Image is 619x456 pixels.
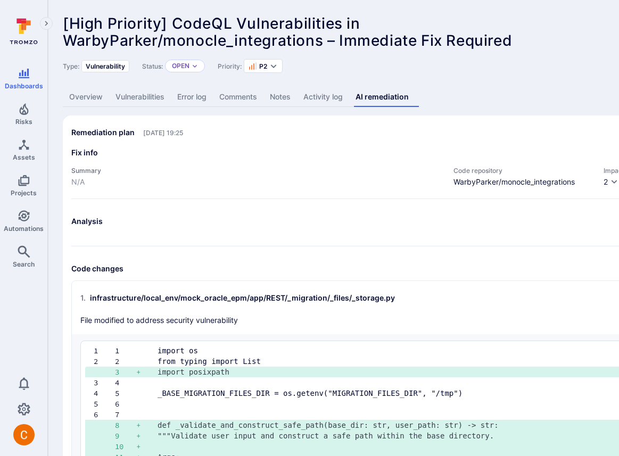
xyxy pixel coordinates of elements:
button: Expand dropdown [269,62,278,70]
span: 1 . [80,293,86,303]
span: Status: [142,62,163,70]
div: 6 [94,409,115,420]
span: Type: [63,62,79,70]
div: 3 [94,377,115,388]
a: Notes [263,87,297,107]
div: Camilo Rivera [13,424,35,445]
button: Open [172,62,189,70]
a: Vulnerabilities [109,87,171,107]
span: Code repository [453,167,593,175]
div: 2 [115,356,136,367]
span: Projects [11,189,37,197]
div: + [136,367,158,377]
button: Expand dropdown [192,63,198,69]
span: Dashboards [5,82,43,90]
div: 2 [94,356,115,367]
div: 3 [115,367,136,377]
div: 2 [604,177,608,187]
button: P2 [249,62,267,70]
span: Priority: [218,62,242,70]
div: 5 [94,399,115,409]
div: 4 [115,377,136,388]
span: Only visible to Tromzo users [143,129,183,137]
span: Assets [13,153,35,161]
a: Activity log [297,87,349,107]
div: 10 [115,441,136,452]
span: WarbyParker/monocle_integrations [453,177,593,187]
a: Overview [63,87,109,107]
div: 1 [94,345,115,356]
div: infrastructure/local_env/mock_oracle_epm/app/REST/_migration/_files/_storage.py [80,293,395,303]
p: N/A [71,177,443,187]
div: + [136,430,158,441]
div: 5 [115,388,136,399]
div: Vulnerability [81,60,129,72]
h2: Remediation plan [71,127,135,138]
img: ACg8ocJuq_DPPTkXyD9OlTnVLvDrpObecjcADscmEHLMiTyEnTELew=s96-c [13,424,35,445]
a: Error log [171,87,213,107]
div: 8 [115,420,136,430]
span: Search [13,260,35,268]
div: + [136,441,158,452]
div: 7 [115,409,136,420]
span: Automations [4,225,44,233]
div: 4 [94,388,115,399]
button: 2 [604,177,618,188]
i: Expand navigation menu [43,19,50,28]
a: AI remediation [349,87,415,107]
span: P2 [259,62,267,70]
span: Risks [15,118,32,126]
button: Expand navigation menu [40,17,53,30]
div: 1 [115,345,136,356]
a: Comments [213,87,263,107]
div: + [136,420,158,430]
div: 6 [115,399,136,409]
div: 9 [115,430,136,441]
span: WarbyParker/monocle_integrations – Immediate Fix Required [63,31,512,49]
p: File modified to address security vulnerability [80,315,238,326]
h4: Summary [71,167,443,175]
span: [High Priority] CodeQL Vulnerabilities in [63,14,360,32]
